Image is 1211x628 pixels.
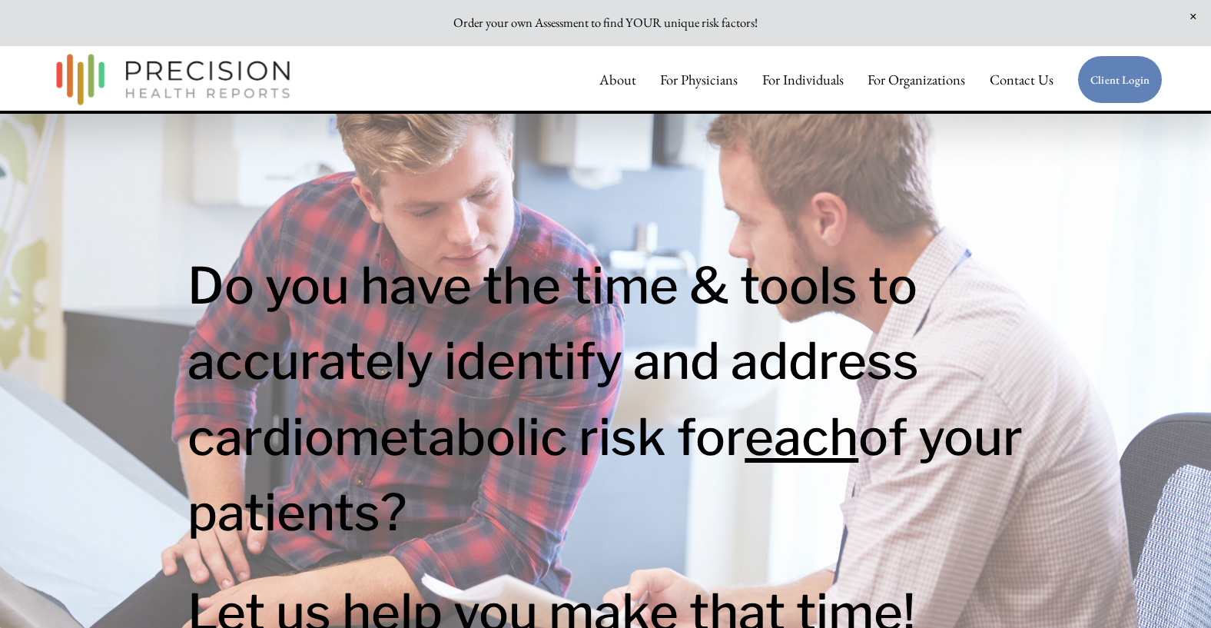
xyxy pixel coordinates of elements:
span: For Organizations [868,65,965,94]
span: each [745,407,858,467]
a: Client Login [1077,55,1163,104]
h1: Do you have the time & tools to accurately identify and address cardiometabolic risk for of your ... [187,248,1023,550]
a: About [599,64,636,95]
a: folder dropdown [868,64,965,95]
a: For Individuals [762,64,844,95]
iframe: Chat Widget [1134,554,1211,628]
a: Contact Us [990,64,1053,95]
a: For Physicians [660,64,738,95]
img: Precision Health Reports [48,47,297,112]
